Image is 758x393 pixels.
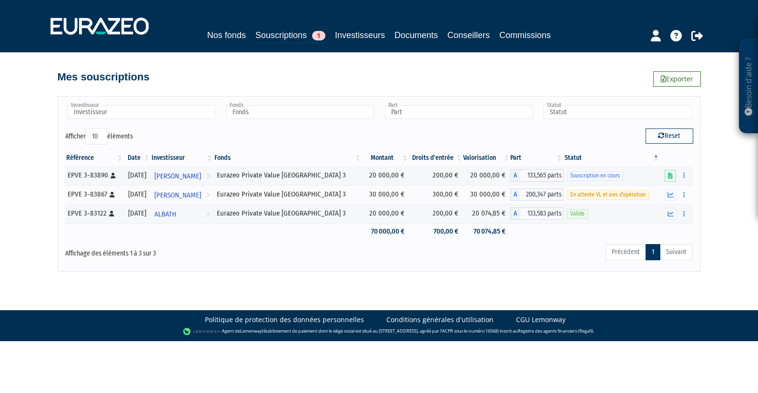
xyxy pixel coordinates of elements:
[10,327,748,336] div: - Agent de (établissement de paiement dont le siège social est situé au [STREET_ADDRESS], agréé p...
[564,150,660,166] th: Statut : activer pour trier la colonne par ordre d&eacute;croissant
[520,207,563,220] span: 133,583 parts
[463,223,510,240] td: 70 074,85 €
[362,204,409,223] td: 20 000,00 €
[154,187,201,204] span: [PERSON_NAME]
[65,128,133,145] label: Afficher éléments
[206,187,210,204] i: Voir l'investisseur
[255,29,325,43] a: Souscriptions1
[394,29,438,42] a: Documents
[743,43,754,129] p: Besoin d'aide ?
[499,29,551,42] a: Commissions
[518,328,593,334] a: Registre des agents financiers (Regafi)
[151,166,213,185] a: [PERSON_NAME]
[516,315,566,324] a: CGU Lemonway
[127,170,148,180] div: [DATE]
[646,244,660,260] a: 1
[335,29,385,42] a: Investisseurs
[68,189,121,199] div: EPVE 3-83867
[409,223,463,240] td: 700,00 €
[68,170,121,180] div: EPVE 3-83890
[362,185,409,204] td: 30 000,00 €
[646,128,693,144] button: Reset
[51,18,149,35] img: 1732889491-logotype_eurazeo_blanc_rvb.png
[463,150,510,166] th: Valorisation: activer pour trier la colonne par ordre croissant
[151,150,213,166] th: Investisseur: activer pour trier la colonne par ordre croissant
[567,171,623,180] span: Souscription en cours
[213,150,362,166] th: Fonds: activer pour trier la colonne par ordre croissant
[362,166,409,185] td: 20 000,00 €
[409,204,463,223] td: 200,00 €
[65,150,124,166] th: Référence : activer pour trier la colonne par ordre croissant
[463,185,510,204] td: 30 000,00 €
[463,166,510,185] td: 20 000,00 €
[510,188,563,201] div: A - Eurazeo Private Value Europe 3
[567,209,588,218] span: Valide
[207,29,246,42] a: Nos fonds
[154,206,176,223] span: ALBATH
[109,211,114,216] i: [Français] Personne physique
[205,315,364,324] a: Politique de protection des données personnelles
[510,169,563,182] div: A - Eurazeo Private Value Europe 3
[240,328,262,334] a: Lemonway
[217,170,358,180] div: Eurazeo Private Value [GEOGRAPHIC_DATA] 3
[510,150,563,166] th: Part: activer pour trier la colonne par ordre croissant
[520,188,563,201] span: 200,347 parts
[151,185,213,204] a: [PERSON_NAME]
[206,167,210,185] i: Voir l'investisseur
[520,169,563,182] span: 133,565 parts
[362,223,409,240] td: 70 000,00 €
[110,192,115,197] i: [Français] Personne physique
[510,188,520,201] span: A
[409,185,463,204] td: 300,00 €
[86,128,107,145] select: Afficheréléments
[567,190,649,199] span: En attente VL et avis d'opération
[68,208,121,218] div: EPVE 3-83122
[312,31,325,40] span: 1
[217,208,358,218] div: Eurazeo Private Value [GEOGRAPHIC_DATA] 3
[447,29,490,42] a: Conseillers
[217,189,358,199] div: Eurazeo Private Value [GEOGRAPHIC_DATA] 3
[124,150,151,166] th: Date: activer pour trier la colonne par ordre croissant
[510,169,520,182] span: A
[362,150,409,166] th: Montant: activer pour trier la colonne par ordre croissant
[463,204,510,223] td: 20 074,85 €
[58,71,150,83] h4: Mes souscriptions
[154,167,201,185] span: [PERSON_NAME]
[510,207,520,220] span: A
[409,166,463,185] td: 200,00 €
[151,204,213,223] a: ALBATH
[409,150,463,166] th: Droits d'entrée: activer pour trier la colonne par ordre croissant
[510,207,563,220] div: A - Eurazeo Private Value Europe 3
[386,315,494,324] a: Conditions générales d'utilisation
[127,208,148,218] div: [DATE]
[206,206,210,223] i: Voir l'investisseur
[127,189,148,199] div: [DATE]
[65,243,319,258] div: Affichage des éléments 1 à 3 sur 3
[653,71,701,87] a: Exporter
[111,173,116,178] i: [Français] Personne physique
[183,327,220,336] img: logo-lemonway.png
